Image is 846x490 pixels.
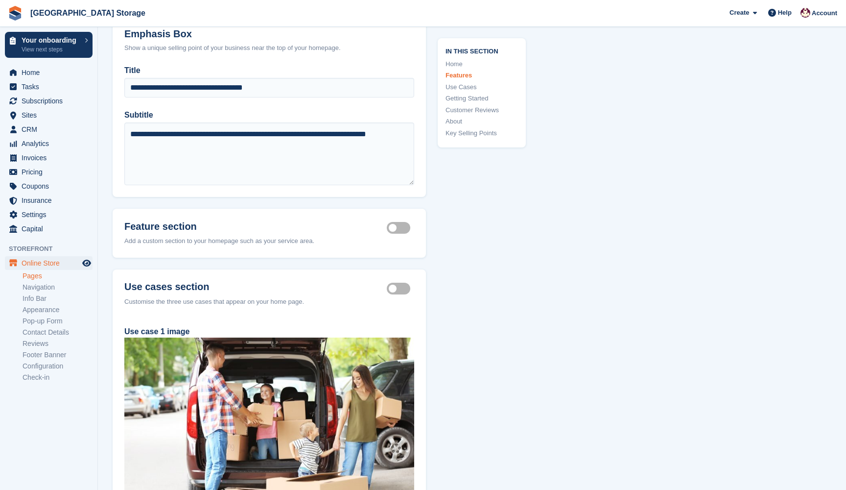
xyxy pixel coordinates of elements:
a: menu [5,94,93,108]
label: Subtitle [124,109,414,121]
a: Info Bar [23,294,93,303]
a: Check-in [23,373,93,382]
a: menu [5,108,93,122]
span: In this section [446,46,518,55]
span: Pricing [22,165,80,179]
a: Use Cases [446,82,518,92]
a: Appearance [23,305,93,315]
a: Home [446,59,518,69]
span: Storefront [9,244,97,254]
div: Add a custom section to your homepage such as your service area. [124,236,414,246]
a: menu [5,194,93,207]
a: Footer Banner [23,350,93,360]
span: CRM [22,122,80,136]
img: stora-icon-8386f47178a22dfd0bd8f6a31ec36ba5ce8667c1dd55bd0f319d3a0aa187defe.svg [8,6,23,21]
label: Use case 1 image [124,327,189,336]
a: Reviews [23,339,93,348]
h2: Feature section [124,220,387,232]
span: Settings [22,208,80,221]
a: menu [5,66,93,79]
h2: Use cases section [124,281,387,293]
span: Online Store [22,256,80,270]
a: menu [5,222,93,236]
a: Key Selling Points [446,128,518,138]
p: Your onboarding [22,37,80,44]
span: Insurance [22,194,80,207]
a: menu [5,208,93,221]
span: Analytics [22,137,80,150]
a: Features [446,71,518,80]
a: menu [5,256,93,270]
a: Contact Details [23,328,93,337]
a: Your onboarding View next steps [5,32,93,58]
span: Coupons [22,179,80,193]
a: Pages [23,271,93,281]
a: Preview store [81,257,93,269]
a: [GEOGRAPHIC_DATA] Storage [26,5,149,21]
h2: Emphasis Box [124,28,414,40]
a: menu [5,165,93,179]
span: Home [22,66,80,79]
span: Account [812,8,837,18]
label: Title [124,65,414,76]
a: About [446,117,518,126]
a: menu [5,179,93,193]
span: Create [729,8,749,18]
p: View next steps [22,45,80,54]
a: menu [5,122,93,136]
label: Feature section active [387,227,414,229]
span: Subscriptions [22,94,80,108]
a: Pop-up Form [23,317,93,326]
a: Configuration [23,362,93,371]
span: Capital [22,222,80,236]
div: Customise the three use cases that appear on your home page. [124,297,414,307]
label: Use cases section active [387,288,414,289]
span: Invoices [22,151,80,165]
a: Getting Started [446,94,518,103]
a: Customer Reviews [446,105,518,115]
a: menu [5,151,93,165]
span: Help [778,8,792,18]
span: Tasks [22,80,80,94]
img: Andrew Lacey [800,8,810,18]
a: menu [5,80,93,94]
div: Show a unique selling point of your business near the top of your homepage. [124,43,414,53]
a: Navigation [23,283,93,292]
span: Sites [22,108,80,122]
a: menu [5,137,93,150]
